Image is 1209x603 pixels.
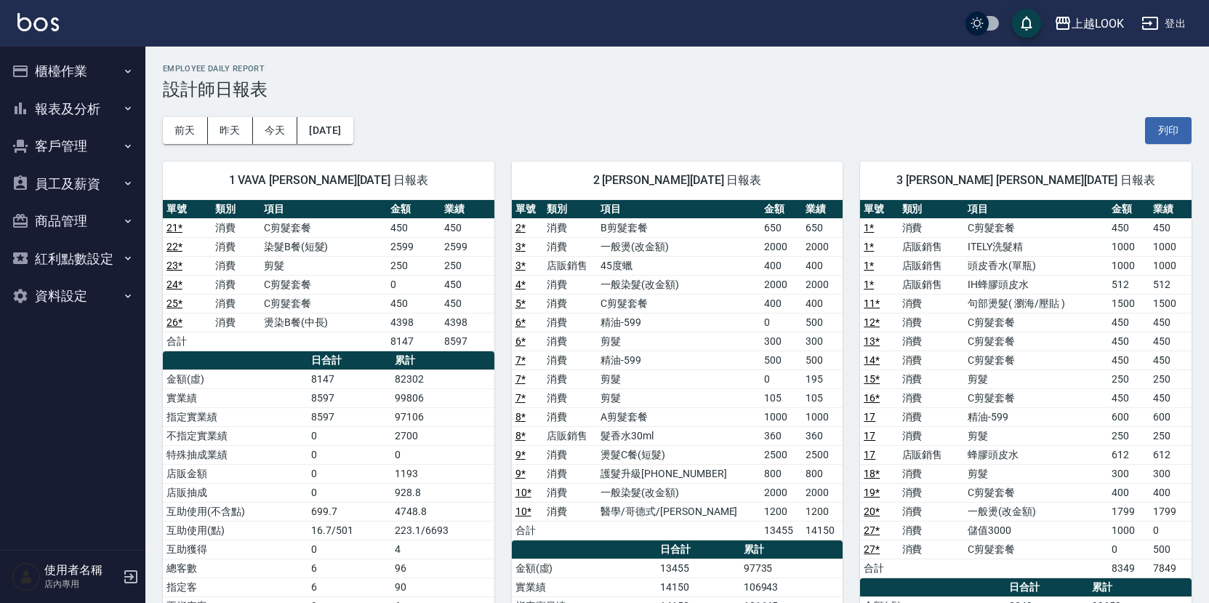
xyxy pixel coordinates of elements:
td: 消費 [543,237,598,256]
td: 360 [760,426,802,445]
td: 450 [441,294,494,313]
h2: Employee Daily Report [163,64,1192,73]
td: 金額(虛) [163,370,308,388]
td: 450 [1149,332,1192,351]
td: 300 [1149,464,1192,483]
td: 1000 [802,407,843,426]
td: 頭皮香水(單瓶) [964,256,1108,275]
td: 105 [760,388,802,407]
td: 剪髮 [597,332,760,351]
td: 450 [1108,332,1150,351]
img: Logo [17,13,59,31]
td: 8147 [387,332,441,351]
td: 97106 [391,407,494,426]
td: 1000 [1108,521,1150,540]
th: 單號 [163,200,212,219]
td: 精油-599 [964,407,1108,426]
td: C剪髮套餐 [964,388,1108,407]
td: 消費 [899,313,965,332]
td: 650 [802,218,843,237]
td: 消費 [543,464,598,483]
td: 實業績 [512,578,656,596]
button: 昨天 [208,117,253,144]
th: 單號 [512,200,543,219]
h5: 使用者名稱 [44,563,119,578]
td: 4398 [387,313,441,332]
td: 互助使用(點) [163,521,308,540]
th: 日合計 [656,540,740,559]
td: 250 [387,256,441,275]
td: 1000 [1149,237,1192,256]
td: 800 [802,464,843,483]
td: 8597 [441,332,494,351]
button: 前天 [163,117,208,144]
td: 250 [1108,370,1150,388]
td: 消費 [899,218,965,237]
td: 0 [1149,521,1192,540]
td: 2500 [802,445,843,464]
td: 消費 [543,502,598,521]
td: 6 [308,578,391,596]
td: 195 [802,370,843,388]
td: 指定客 [163,578,308,596]
td: 0 [760,370,802,388]
th: 金額 [387,200,441,219]
td: 1193 [391,464,494,483]
td: 90 [391,578,494,596]
td: 消費 [899,521,965,540]
span: 2 [PERSON_NAME][DATE] 日報表 [529,173,826,188]
td: 450 [1149,313,1192,332]
th: 日合計 [308,351,391,370]
button: 今天 [253,117,298,144]
th: 類別 [212,200,260,219]
td: 14150 [656,578,740,596]
td: 450 [1108,388,1150,407]
table: a dense table [512,200,843,540]
button: 員工及薪資 [6,165,140,203]
td: 300 [1108,464,1150,483]
td: 2000 [760,237,802,256]
td: 500 [1149,540,1192,559]
td: 合計 [163,332,212,351]
td: 店販銷售 [899,256,965,275]
td: 0 [760,313,802,332]
div: 上越LOOK [1072,15,1124,33]
td: 400 [760,294,802,313]
td: 106943 [740,578,843,596]
td: C剪髮套餐 [260,218,387,237]
td: 2000 [760,483,802,502]
td: IH蜂膠頭皮水 [964,275,1108,294]
button: 報表及分析 [6,90,140,128]
td: 450 [1108,313,1150,332]
td: 600 [1149,407,1192,426]
span: 3 [PERSON_NAME] [PERSON_NAME][DATE] 日報表 [877,173,1174,188]
td: 8147 [308,370,391,388]
td: 剪髮 [260,256,387,275]
td: C剪髮套餐 [964,540,1108,559]
td: 剪髮 [597,370,760,388]
td: 2000 [802,483,843,502]
td: 醫學/哥德式/[PERSON_NAME] [597,502,760,521]
td: 16.7/501 [308,521,391,540]
td: 消費 [899,407,965,426]
button: save [1012,9,1041,38]
td: 97735 [740,559,843,578]
td: 6 [308,559,391,578]
td: 消費 [212,256,260,275]
td: 店販銷售 [543,256,598,275]
td: 一般燙(改金額) [964,502,1108,521]
td: 1000 [760,407,802,426]
td: 店販銷售 [899,237,965,256]
td: 400 [802,256,843,275]
td: 400 [760,256,802,275]
th: 累計 [391,351,494,370]
th: 金額 [1108,200,1150,219]
td: 互助獲得 [163,540,308,559]
td: 600 [1108,407,1150,426]
td: 剪髮 [597,388,760,407]
td: 400 [1149,483,1192,502]
th: 業績 [1149,200,1192,219]
td: 650 [760,218,802,237]
td: 一般染髮(改金額) [597,275,760,294]
td: ITELY洗髮精 [964,237,1108,256]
